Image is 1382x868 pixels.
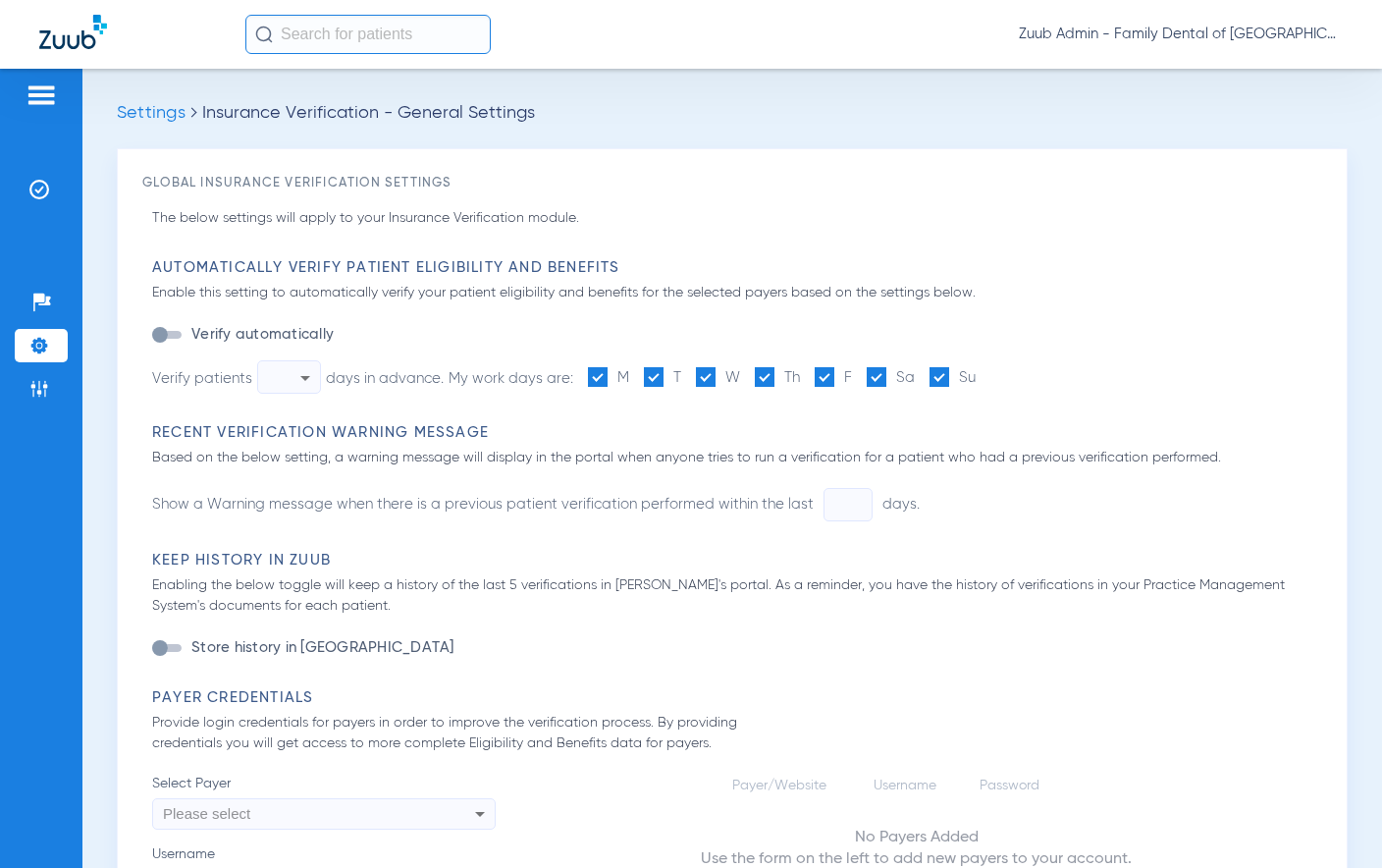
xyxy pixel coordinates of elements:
[152,488,920,521] li: Show a Warning message when there is a previous patient verification performed within the last days.
[867,367,915,389] label: Sa
[696,367,740,389] label: W
[117,104,186,122] span: Settings
[965,776,1065,795] td: Password
[26,83,57,107] img: hamburger-icon
[152,360,444,394] div: Verify patients days in advance.
[588,367,629,389] label: M
[644,367,681,389] label: T
[815,367,852,389] label: F
[152,448,1322,468] p: Based on the below setting, a warning message will display in the portal when anyone tries to run...
[142,174,1322,193] h3: Global Insurance Verification Settings
[449,371,573,386] span: My work days are:
[930,367,976,389] label: Su
[152,688,1322,708] h3: Payer Credentials
[152,774,496,793] span: Select Payer
[187,638,454,658] label: Store history in [GEOGRAPHIC_DATA]
[859,776,963,795] td: Username
[152,713,796,754] p: Provide login credentials for payers in order to improve the verification process. By providing c...
[152,258,1322,278] h3: Automatically Verify Patient Eligibility and Benefits
[152,208,1322,229] p: The below settings will apply to your Insurance Verification module.
[152,283,1322,303] p: Enable this setting to automatically verify your patient eligibility and benefits for the selecte...
[163,805,250,822] span: Please select
[701,827,1132,848] div: No Payers Added
[755,367,800,389] label: Th
[245,15,491,54] input: Search for patients
[202,104,535,122] span: Insurance Verification - General Settings
[187,325,334,345] label: Verify automatically
[39,15,107,49] img: Zuub Logo
[152,575,1322,617] p: Enabling the below toggle will keep a history of the last 5 verifications in [PERSON_NAME]'s port...
[255,26,273,43] img: Search Icon
[1019,25,1343,44] span: Zuub Admin - Family Dental of [GEOGRAPHIC_DATA]
[152,551,1322,570] h3: Keep History in Zuub
[152,423,1322,443] h3: Recent Verification Warning Message
[718,776,857,795] td: Payer/Website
